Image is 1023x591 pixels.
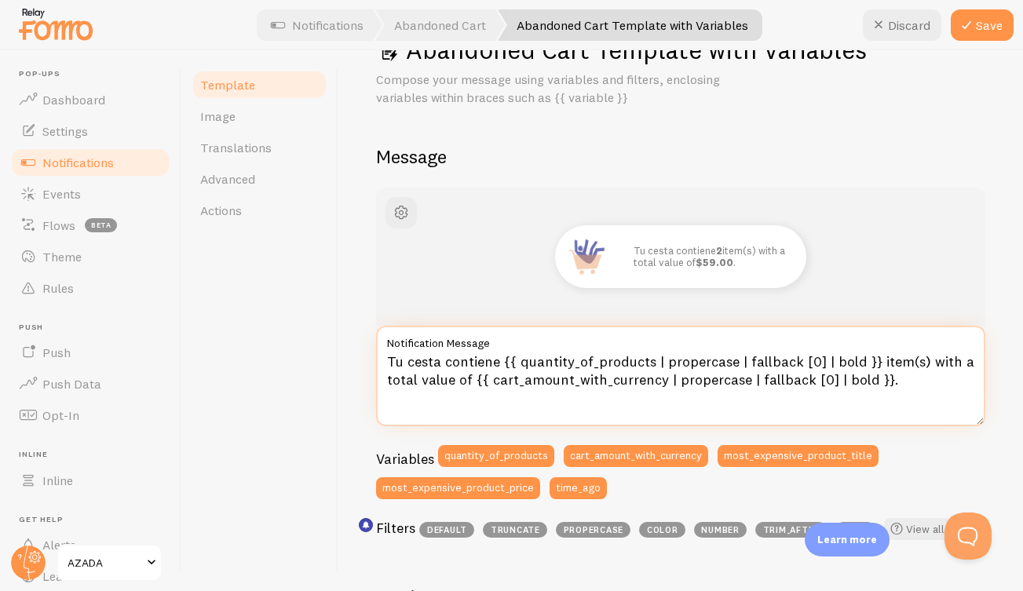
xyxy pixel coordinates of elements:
span: Inline [19,450,171,460]
span: number [694,522,747,538]
h3: Filters [376,519,415,537]
a: Push Data [9,368,171,399]
span: truncate [483,522,547,538]
button: time_ago [550,477,607,499]
a: Push [9,337,171,368]
span: Push [42,345,71,360]
button: quantity_of_products [438,445,554,467]
a: Template [191,69,328,100]
img: Fomo [558,228,615,285]
span: Notifications [42,155,114,170]
button: cart_amount_with_currency [564,445,708,467]
span: Events [42,186,81,202]
img: fomo-relay-logo-orange.svg [16,4,95,44]
a: Notifications [9,147,171,178]
a: Theme [9,241,171,272]
button: most_expensive_product_price [376,477,540,499]
a: Actions [191,195,328,226]
span: Inline [42,472,73,488]
div: Learn more [805,523,890,556]
span: Theme [42,249,82,264]
a: Settings [9,115,171,147]
label: Notification Message [376,326,985,352]
a: Events [9,178,171,210]
strong: $59.00 [696,256,733,268]
span: propercase [556,522,630,538]
a: Advanced [191,163,328,195]
span: Push Data [42,376,101,392]
a: Inline [9,465,171,496]
button: most_expensive_product_title [718,445,879,467]
span: trim_after [755,522,827,538]
span: Actions [200,202,242,218]
a: Image [191,100,328,132]
span: Translations [200,140,272,155]
p: Tu cesta contiene item(s) with a total value of . [634,245,791,268]
span: Opt-In [42,407,79,423]
span: Template [200,77,255,93]
strong: 2 [716,244,722,257]
a: Translations [191,132,328,163]
svg: <p>Use filters like | propercase to change CITY to City in your templates</p> [359,518,373,532]
h3: Variables [376,450,434,468]
h1: Abandoned Cart Template with Variables [376,34,985,66]
span: default [419,522,474,538]
a: AZADA [57,544,163,582]
a: View all [884,518,952,540]
span: color [639,522,685,538]
a: Alerts [9,529,171,560]
a: Flows beta [9,210,171,241]
span: Settings [42,123,88,139]
p: Compose your message using variables and filters, enclosing variables within braces such as {{ va... [376,71,753,107]
span: beta [85,218,117,232]
span: Dashboard [42,92,105,108]
span: Image [200,108,236,124]
span: Pop-ups [19,69,171,79]
span: Alerts [42,537,76,553]
span: Rules [42,280,74,296]
h2: Message [376,144,985,169]
span: Get Help [19,515,171,525]
span: Flows [42,217,75,233]
iframe: Help Scout Beacon - Open [944,513,992,560]
p: Learn more [817,532,877,547]
a: Dashboard [9,84,171,115]
a: Rules [9,272,171,304]
a: Opt-In [9,399,171,431]
span: Push [19,323,171,333]
span: Advanced [200,171,255,187]
span: AZADA [68,553,142,572]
